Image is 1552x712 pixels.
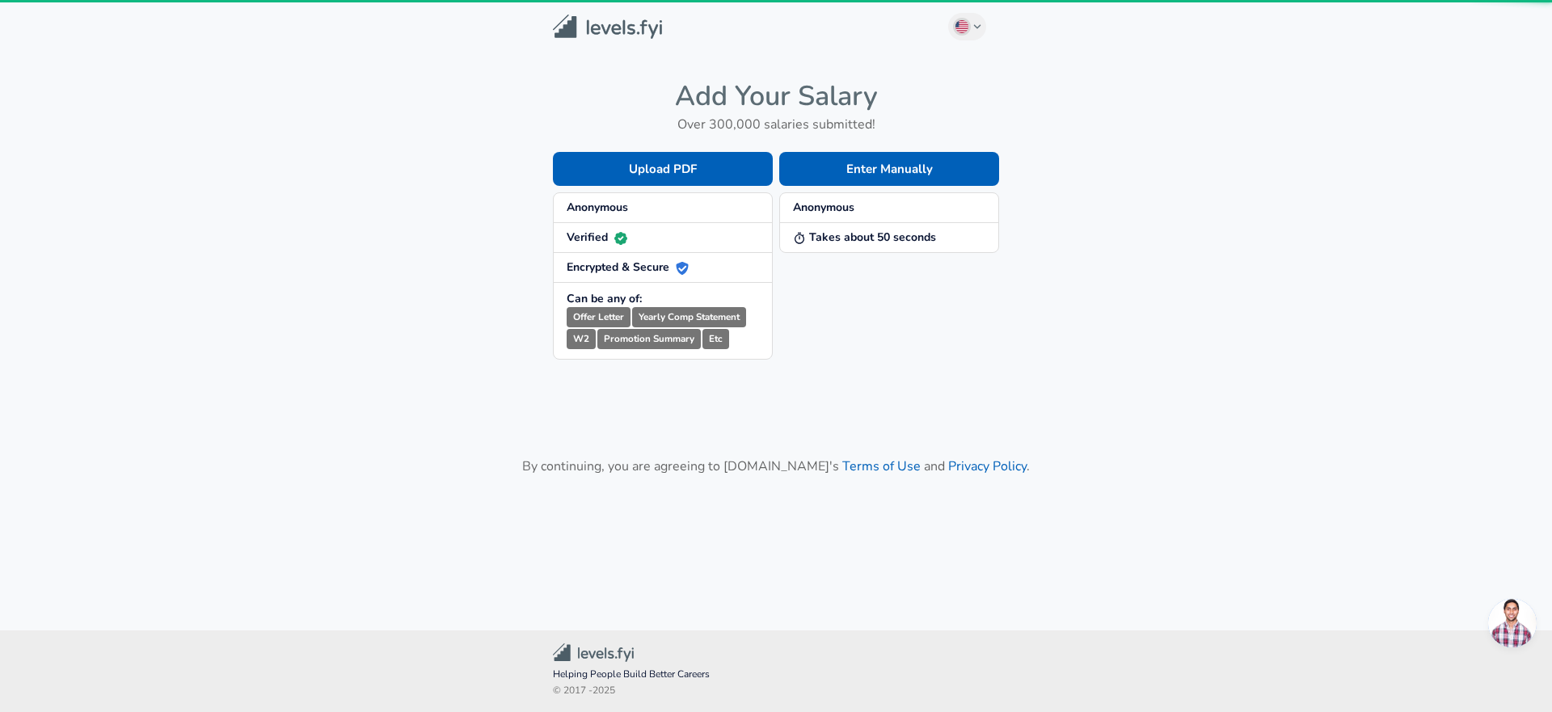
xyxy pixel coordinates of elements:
[793,200,854,215] strong: Anonymous
[553,667,999,683] span: Helping People Build Better Careers
[632,307,746,327] small: Yearly Comp Statement
[702,329,729,349] small: Etc
[1488,599,1537,647] div: Open chat
[567,230,627,245] strong: Verified
[597,329,701,349] small: Promotion Summary
[955,20,968,33] img: English (US)
[553,15,662,40] img: Levels.fyi
[567,291,642,306] strong: Can be any of:
[553,79,999,113] h4: Add Your Salary
[779,152,999,186] button: Enter Manually
[842,457,921,475] a: Terms of Use
[553,643,634,662] img: Levels.fyi Community
[793,230,936,245] strong: Takes about 50 seconds
[553,152,773,186] button: Upload PDF
[948,457,1027,475] a: Privacy Policy
[567,200,628,215] strong: Anonymous
[553,683,999,699] span: © 2017 - 2025
[567,307,630,327] small: Offer Letter
[567,259,689,275] strong: Encrypted & Secure
[948,13,987,40] button: English (US)
[567,329,596,349] small: W2
[553,113,999,136] h6: Over 300,000 salaries submitted!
